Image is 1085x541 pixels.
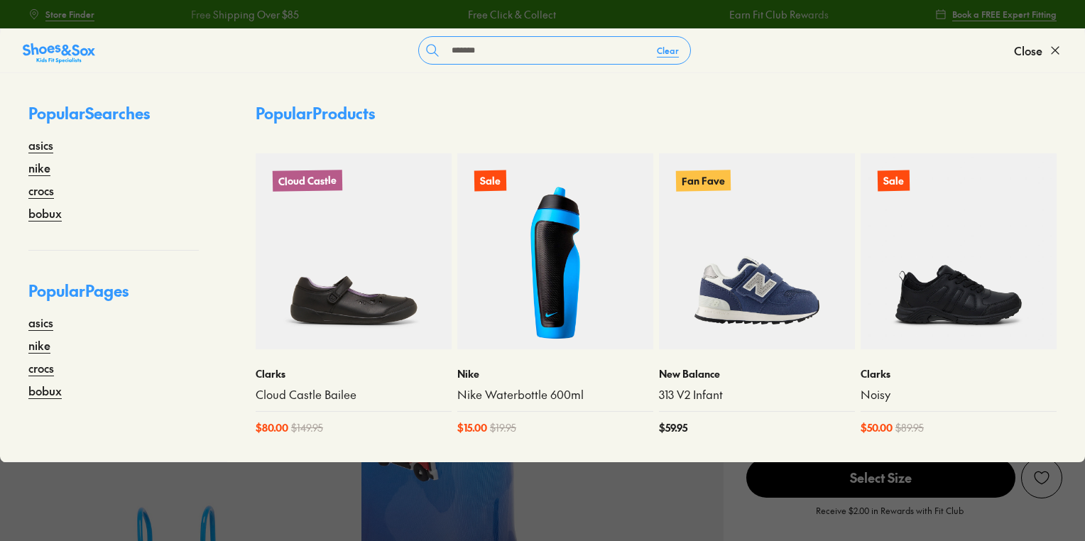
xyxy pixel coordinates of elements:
[28,1,94,27] a: Store Finder
[457,420,487,435] span: $ 15.00
[191,7,299,22] a: Free Shipping Over $85
[23,42,95,65] img: SNS_Logo_Responsive.svg
[895,420,924,435] span: $ 89.95
[861,366,1057,381] p: Clarks
[861,153,1057,349] a: Sale
[273,170,342,192] p: Cloud Castle
[256,387,452,403] a: Cloud Castle Bailee
[28,204,62,222] a: bobux
[28,182,54,199] a: crocs
[45,8,94,21] span: Store Finder
[861,387,1057,403] a: Noisy
[28,359,54,376] a: crocs
[468,7,556,22] a: Free Click & Collect
[457,153,653,349] a: Sale
[746,458,1015,498] span: Select Size
[291,420,323,435] span: $ 149.95
[1014,35,1062,66] button: Close
[729,7,829,22] a: Earn Fit Club Rewards
[457,366,653,381] p: Nike
[28,102,199,136] p: Popular Searches
[474,170,506,191] p: Sale
[935,1,1057,27] a: Book a FREE Expert Fitting
[676,170,731,191] p: Fan Fave
[28,279,199,314] p: Popular Pages
[861,420,893,435] span: $ 50.00
[659,366,855,381] p: New Balance
[28,136,53,153] a: asics
[952,8,1057,21] span: Book a FREE Expert Fitting
[816,504,964,530] p: Receive $2.00 in Rewards with Fit Club
[14,446,71,498] iframe: Gorgias live chat messenger
[23,39,95,62] a: Shoes &amp; Sox
[28,382,62,399] a: bobux
[1014,42,1042,59] span: Close
[28,314,53,331] a: asics
[256,102,375,125] p: Popular Products
[256,153,452,349] a: Cloud Castle
[645,38,690,63] button: Clear
[659,153,855,349] a: Fan Fave
[490,420,516,435] span: $ 19.95
[28,159,50,176] a: nike
[28,337,50,354] a: nike
[746,457,1015,498] button: Select Size
[659,420,687,435] span: $ 59.95
[256,420,288,435] span: $ 80.00
[1021,457,1062,498] button: Add to Wishlist
[878,170,910,191] p: Sale
[256,366,452,381] p: Clarks
[457,387,653,403] a: Nike Waterbottle 600ml
[659,387,855,403] a: 313 V2 Infant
